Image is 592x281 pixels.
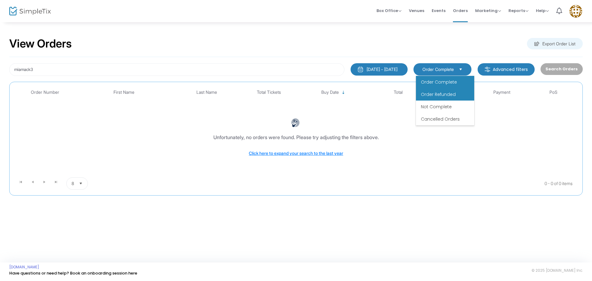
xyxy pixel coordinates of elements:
span: Not Complete [421,104,452,110]
span: Buy Date [321,90,339,95]
span: PoS [549,90,557,95]
h2: View Orders [9,37,72,51]
span: Events [432,3,446,19]
span: Sortable [341,90,346,95]
span: Help [536,8,549,14]
kendo-pager-info: 0 - 0 of 0 items [149,177,573,190]
input: Search by name, email, phone, order number, ip address, or last 4 digits of card [9,63,344,76]
span: 8 [72,180,74,187]
span: Marketing [475,8,501,14]
span: Order Refunded [421,91,456,97]
span: Venues [409,3,424,19]
span: Payment [493,90,510,95]
th: Total [372,85,424,100]
a: Have questions or need help? Book an onboarding session here [9,270,137,276]
img: face-thinking.png [291,118,300,127]
span: Cancelled Orders [421,116,460,122]
span: Reports [508,8,528,14]
th: Total Tickets [243,85,295,100]
button: [DATE] - [DATE] [351,63,408,76]
img: monthly [357,66,364,72]
span: Box Office [376,8,401,14]
span: Orders [453,3,468,19]
m-button: Advanced filters [478,63,535,76]
span: © 2025 [DOMAIN_NAME] Inc. [532,268,583,273]
button: Select [76,178,85,189]
span: First Name [113,90,134,95]
button: Select [456,66,465,73]
div: Data table [13,85,579,175]
span: Last Name [196,90,217,95]
img: filter [484,66,491,72]
span: Order Complete [422,66,454,72]
div: [DATE] - [DATE] [367,66,397,72]
span: Order Complete [421,79,457,85]
a: [DOMAIN_NAME] [9,265,39,270]
span: Click here to expand your search to the last year [249,151,343,156]
div: Unfortunately, no orders were found. Please try adjusting the filters above. [213,134,379,141]
span: Order Number [31,90,59,95]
